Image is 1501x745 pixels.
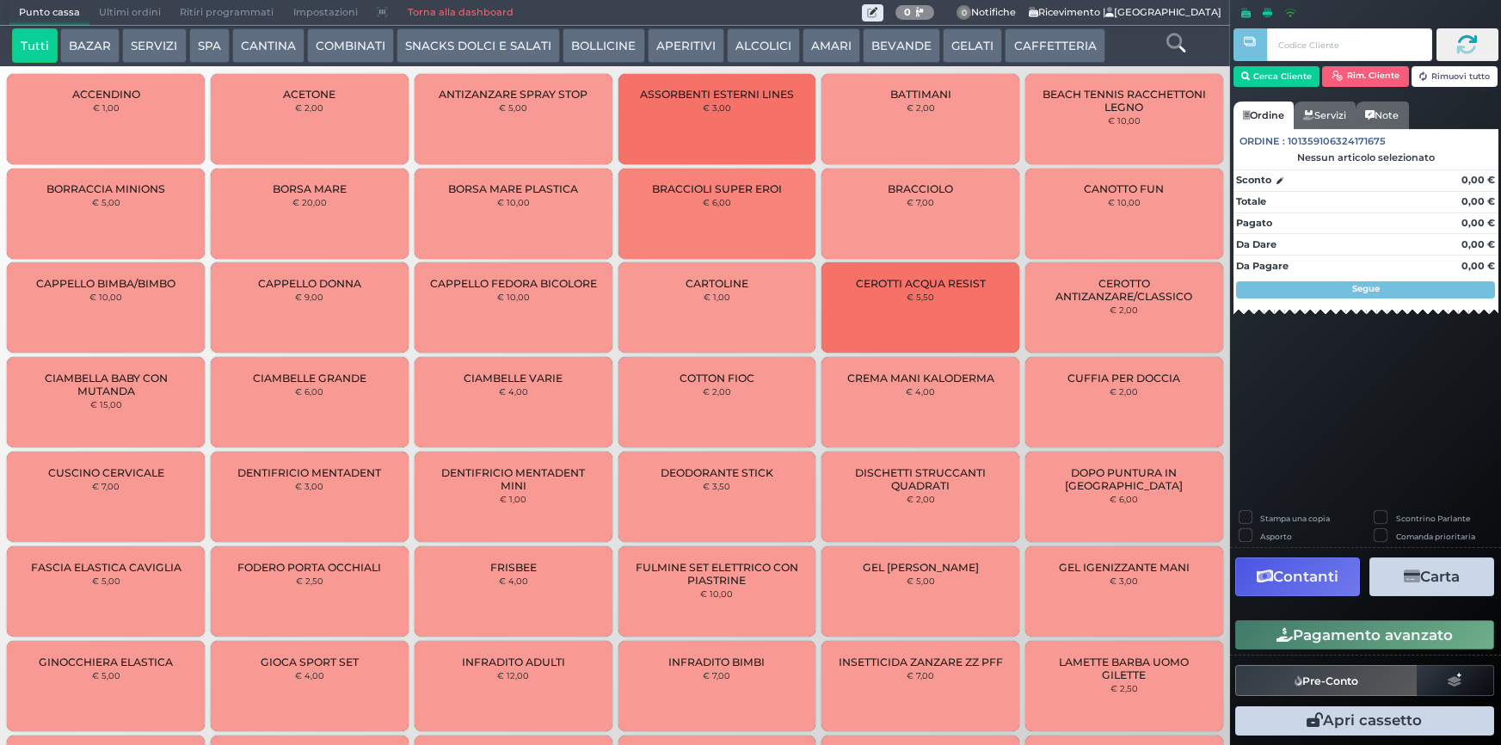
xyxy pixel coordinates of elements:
[1267,28,1431,61] input: Codice Cliente
[1059,561,1190,574] span: GEL IGENIZZANTE MANI
[92,481,120,491] small: € 7,00
[258,277,361,290] span: CAPPELLO DONNA
[292,197,327,207] small: € 20,00
[253,372,366,385] span: CIAMBELLE GRANDE
[93,102,120,113] small: € 1,00
[907,576,935,586] small: € 5,00
[295,102,323,113] small: € 2,00
[1084,182,1164,195] span: CANOTTO FUN
[1110,576,1138,586] small: € 3,00
[907,292,934,302] small: € 5,50
[31,561,181,574] span: FASCIA ELASTICA CAVIGLIA
[439,88,587,101] span: ANTIZANZARE SPRAY STOP
[856,277,986,290] span: CEROTTI ACQUA RESIST
[499,386,528,397] small: € 4,00
[839,656,1003,668] span: INSETTICIDA ZANZARE ZZ PFF
[189,28,230,63] button: SPA
[500,494,526,504] small: € 1,00
[1461,174,1495,186] strong: 0,00 €
[668,656,765,668] span: INFRADITO BIMBI
[1461,260,1495,272] strong: 0,00 €
[232,28,305,63] button: CANTINA
[72,88,140,101] span: ACCENDINO
[1040,466,1209,492] span: DOPO PUNTURA IN [GEOGRAPHIC_DATA]
[397,28,560,63] button: SNACKS DOLCI E SALATI
[1236,195,1266,207] strong: Totale
[284,1,367,25] span: Impostazioni
[686,277,748,290] span: CARTOLINE
[661,466,773,479] span: DEODORANTE STICK
[1110,494,1138,504] small: € 6,00
[1040,656,1209,681] span: LAMETTE BARBA UOMO GILETTE
[1233,66,1320,87] button: Cerca Cliente
[22,372,190,397] span: CIAMBELLA BABY CON MUTANDA
[907,494,935,504] small: € 2,00
[904,6,911,18] b: 0
[46,182,165,195] span: BORRACCIA MINIONS
[12,28,58,63] button: Tutti
[1288,134,1386,149] span: 101359106324171675
[563,28,644,63] button: BOLLICINE
[890,88,951,101] span: BATTIMANI
[429,466,598,492] span: DENTIFRICIO MENTADENT MINI
[1369,557,1494,596] button: Carta
[1396,531,1475,542] label: Comanda prioritaria
[1352,283,1380,294] strong: Segue
[1260,513,1330,524] label: Stampa una copia
[1005,28,1104,63] button: CAFFETTERIA
[1294,102,1356,129] a: Servizi
[957,5,972,21] span: 0
[1461,217,1495,229] strong: 0,00 €
[92,670,120,680] small: € 5,00
[295,670,324,680] small: € 4,00
[261,656,359,668] span: GIOCA SPORT SET
[237,466,381,479] span: DENTIFRICIO MENTADENT
[1235,620,1494,650] button: Pagamento avanzato
[680,372,754,385] span: COTTON FIOC
[700,588,733,599] small: € 10,00
[1040,88,1209,114] span: BEACH TENNIS RACCHETTONI LEGNO
[906,386,935,397] small: € 4,00
[307,28,394,63] button: COMBINATI
[640,88,794,101] span: ASSORBENTI ESTERNI LINES
[1040,277,1209,303] span: CEROTTO ANTIZANZARE/CLASSICO
[632,561,801,587] span: FULMINE SET ELETTRICO CON PIASTRINE
[703,386,731,397] small: € 2,00
[48,466,164,479] span: CUSCINO CERVICALE
[1236,260,1289,272] strong: Da Pagare
[888,182,953,195] span: BRACCIOLO
[1067,372,1180,385] span: CUFFIA PER DOCCIA
[39,656,173,668] span: GINOCCHIERA ELASTICA
[704,292,730,302] small: € 1,00
[703,481,730,491] small: € 3,50
[1396,513,1470,524] label: Scontrino Parlante
[283,88,335,101] span: ACETONE
[90,399,122,409] small: € 15,00
[847,372,994,385] span: CREMA MANI KALODERMA
[1356,102,1408,129] a: Note
[1235,557,1360,596] button: Contanti
[296,576,323,586] small: € 2,50
[89,292,122,302] small: € 10,00
[907,197,934,207] small: € 7,00
[9,1,89,25] span: Punto cassa
[836,466,1005,492] span: DISCHETTI STRUCCANTI QUADRATI
[295,386,323,397] small: € 6,00
[1236,173,1271,188] strong: Sconto
[1236,238,1276,250] strong: Da Dare
[464,372,563,385] span: CIAMBELLE VARIE
[295,292,323,302] small: € 9,00
[648,28,724,63] button: APERITIVI
[1233,102,1294,129] a: Ordine
[1461,238,1495,250] strong: 0,00 €
[295,481,323,491] small: € 3,00
[490,561,537,574] span: FRISBEE
[1110,386,1138,397] small: € 2,00
[1236,217,1272,229] strong: Pagato
[1260,531,1292,542] label: Asporto
[499,576,528,586] small: € 4,00
[703,197,731,207] small: € 6,00
[1235,706,1494,736] button: Apri cassetto
[803,28,860,63] button: AMARI
[1412,66,1498,87] button: Rimuovi tutto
